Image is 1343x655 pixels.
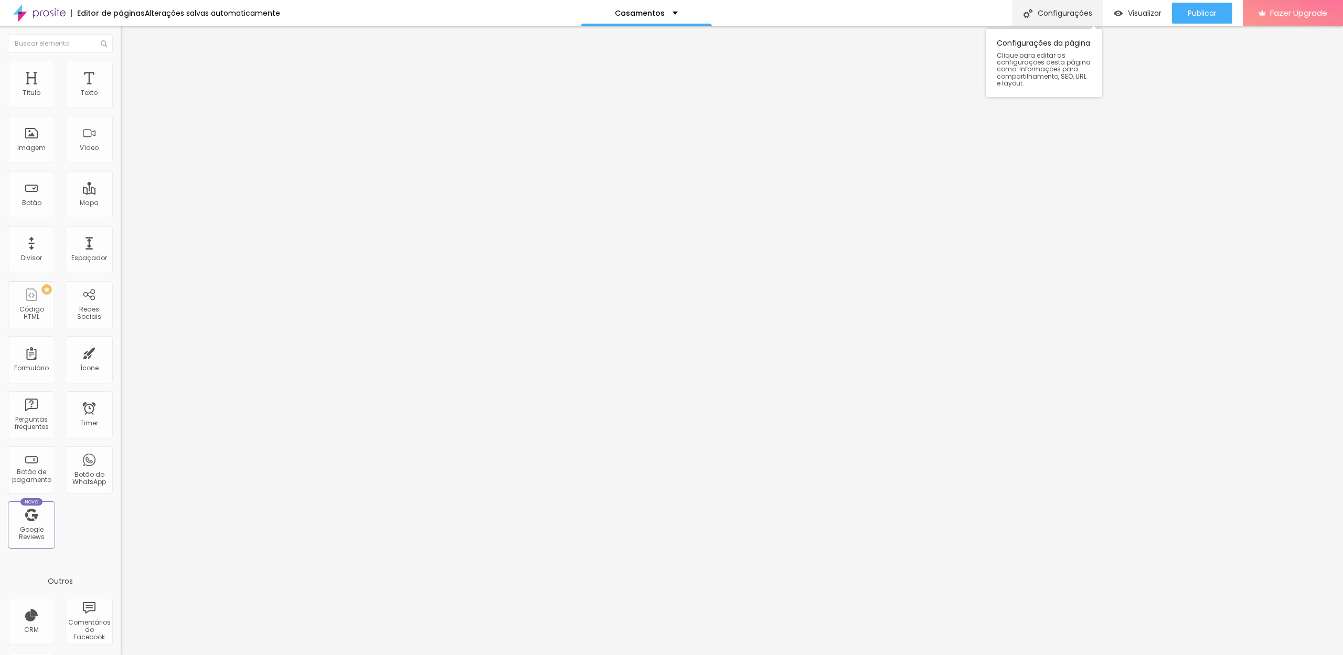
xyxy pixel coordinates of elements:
img: Icone [101,40,107,47]
iframe: Editor [121,26,1343,655]
div: Alterações salvas automaticamente [145,9,280,17]
div: Comentários do Facebook [68,619,110,641]
span: Visualizar [1128,9,1161,17]
div: Mapa [80,199,99,207]
div: Código HTML [10,306,52,321]
span: Clique para editar as configurações desta página como: Informações para compartilhamento, SEO, UR... [997,52,1091,87]
div: Redes Sociais [68,306,110,321]
div: Espaçador [71,254,107,262]
div: Novo [20,498,43,506]
button: Visualizar [1103,3,1172,24]
div: Formulário [14,364,49,372]
input: Buscar elemento [8,34,113,53]
div: Configurações da página [986,29,1102,97]
div: Ícone [80,364,99,372]
button: Publicar [1172,3,1232,24]
div: Botão de pagamento [10,468,52,484]
div: Editor de páginas [71,9,145,17]
div: Divisor [21,254,42,262]
img: Icone [1024,9,1032,18]
div: Texto [81,89,98,96]
img: view-1.svg [1114,9,1123,18]
div: Google Reviews [10,526,52,541]
div: Perguntas frequentes [10,416,52,431]
div: Vídeo [80,144,99,152]
div: Imagem [17,144,46,152]
div: Título [23,89,40,96]
div: Botão [22,199,41,207]
span: Publicar [1188,9,1217,17]
div: Botão do WhatsApp [68,471,110,486]
div: CRM [24,626,39,633]
span: Fazer Upgrade [1270,8,1327,17]
p: Casamentos [615,9,665,17]
div: Timer [80,420,98,427]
